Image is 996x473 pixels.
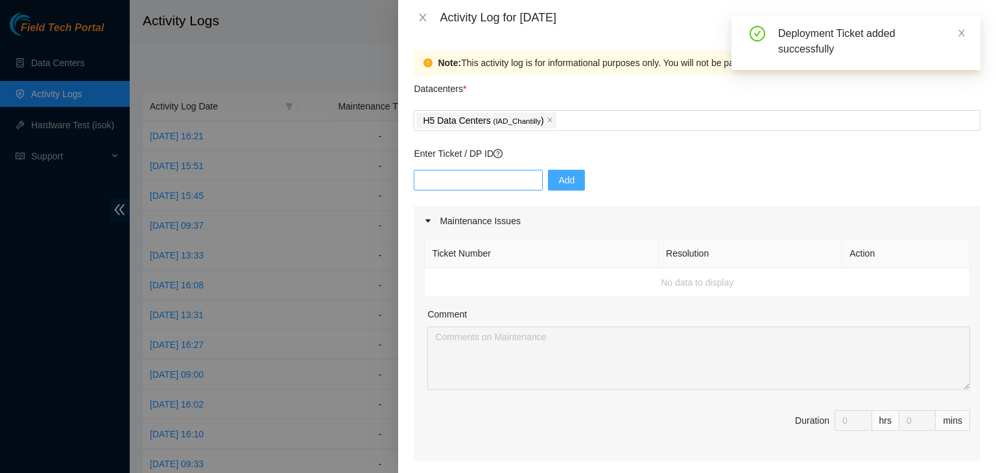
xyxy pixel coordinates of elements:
span: caret-right [424,217,432,225]
th: Resolution [659,239,842,268]
div: Duration [795,413,829,428]
span: question-circle [493,149,503,158]
th: Action [842,239,970,268]
button: Close [414,12,432,24]
td: No data to display [425,268,970,297]
span: close [418,12,428,23]
p: H5 Data Centers ) [423,113,543,128]
textarea: Comment [427,327,970,390]
span: exclamation-circle [423,58,433,67]
div: mins [936,410,970,431]
span: ( IAD_Chantilly [493,117,541,125]
span: check-circle [750,26,765,41]
p: Datacenters [414,75,466,96]
label: Comment [427,307,467,321]
th: Ticket Number [425,239,659,268]
div: Activity Log for [DATE] [440,10,980,25]
span: Add [558,173,575,187]
button: Add [548,170,585,190]
span: close [957,29,966,38]
span: close [547,117,553,124]
div: Deployment Ticket added successfully [778,26,965,57]
div: hrs [872,410,899,431]
strong: Note: [438,56,461,70]
p: Enter Ticket / DP ID [414,146,980,161]
div: Maintenance Issues [414,206,980,236]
